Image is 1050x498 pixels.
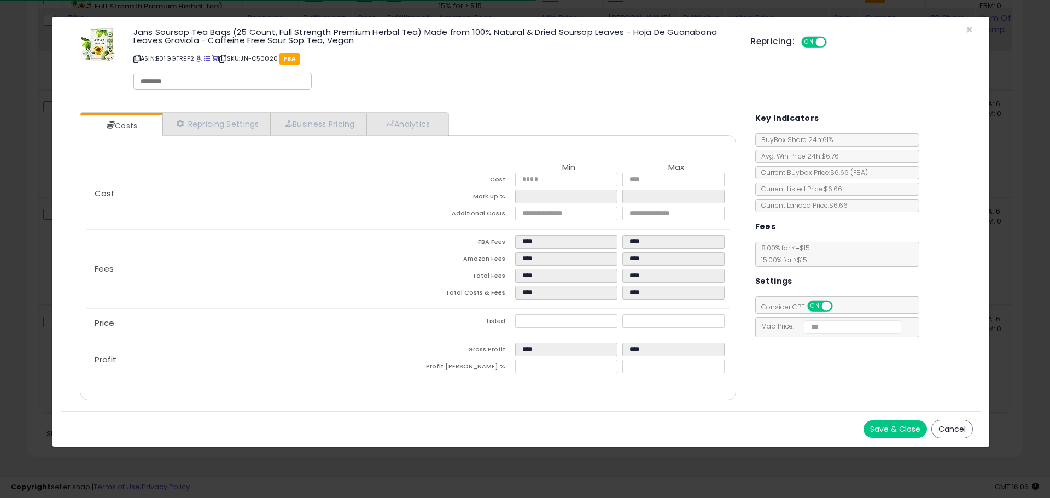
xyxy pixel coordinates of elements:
[756,201,848,210] span: Current Landed Price: $6.66
[622,163,730,173] th: Max
[86,319,408,327] p: Price
[850,168,868,177] span: ( FBA )
[755,274,792,288] h5: Settings
[756,168,868,177] span: Current Buybox Price:
[212,54,218,63] a: Your listing only
[756,151,839,161] span: Avg. Win Price 24h: $6.76
[80,115,161,137] a: Costs
[515,163,622,173] th: Min
[133,50,734,67] p: ASIN: B01GGTREP2 | SKU: JN-C50020
[271,113,366,135] a: Business Pricing
[830,168,868,177] span: $6.66
[931,420,973,438] button: Cancel
[133,28,734,44] h3: Jans Soursop Tea Bags (25 Count, Full Strength Premium Herbal Tea) Made from 100% Natural & Dried...
[408,235,515,252] td: FBA Fees
[196,54,202,63] a: BuyBox page
[408,269,515,286] td: Total Fees
[755,112,819,125] h5: Key Indicators
[864,420,927,438] button: Save & Close
[751,37,795,46] h5: Repricing:
[408,207,515,224] td: Additional Costs
[408,286,515,303] td: Total Costs & Fees
[756,184,842,194] span: Current Listed Price: $6.66
[756,243,810,265] span: 8.00 % for <= $15
[755,220,776,233] h5: Fees
[756,302,847,312] span: Consider CPT:
[408,343,515,360] td: Gross Profit
[408,360,515,377] td: Profit [PERSON_NAME] %
[86,355,408,364] p: Profit
[408,173,515,190] td: Cost
[408,252,515,269] td: Amazon Fees
[756,321,902,331] span: Map Price:
[825,38,843,47] span: OFF
[86,265,408,273] p: Fees
[81,28,114,61] img: 51GFBp1HWzL._SL60_.jpg
[408,190,515,207] td: Mark up %
[966,22,973,38] span: ×
[808,302,822,311] span: ON
[831,302,848,311] span: OFF
[204,54,210,63] a: All offer listings
[86,189,408,198] p: Cost
[279,53,300,65] span: FBA
[756,135,833,144] span: BuyBox Share 24h: 61%
[162,113,271,135] a: Repricing Settings
[408,314,515,331] td: Listed
[366,113,447,135] a: Analytics
[802,38,816,47] span: ON
[756,255,807,265] span: 15.00 % for > $15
